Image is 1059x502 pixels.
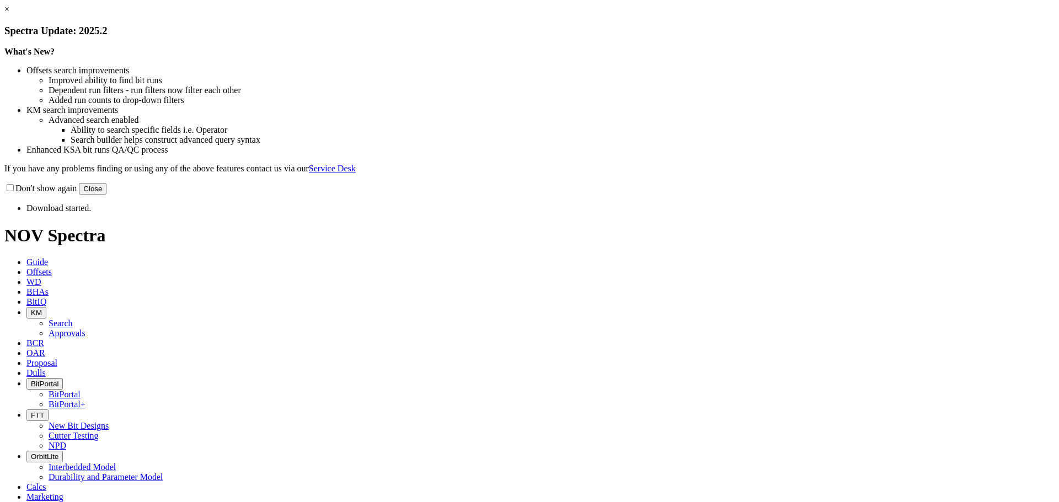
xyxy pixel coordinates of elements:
strong: What's New? [4,47,55,56]
a: Service Desk [309,164,356,173]
li: Ability to search specific fields i.e. Operator [71,125,1055,135]
span: BCR [26,338,44,348]
h1: NOV Spectra [4,225,1055,246]
a: New Bit Designs [49,421,109,430]
li: Advanced search enabled [49,115,1055,125]
p: If you have any problems finding or using any of the above features contact us via our [4,164,1055,174]
span: Offsets [26,267,52,277]
span: Download started. [26,203,91,213]
span: BHAs [26,287,49,296]
span: KM [31,309,42,317]
span: WD [26,277,41,287]
span: BitPortal [31,380,58,388]
span: OrbitLite [31,452,58,461]
span: OAR [26,348,45,358]
li: Added run counts to drop-down filters [49,95,1055,105]
li: KM search improvements [26,105,1055,115]
a: Search [49,319,73,328]
span: Calcs [26,482,46,492]
button: Close [79,183,106,195]
li: Search builder helps construct advanced query syntax [71,135,1055,145]
span: FTT [31,411,44,419]
input: Don't show again [7,184,14,191]
a: Approvals [49,328,85,338]
li: Enhanced KSA bit runs QA/QC process [26,145,1055,155]
span: BitIQ [26,297,46,306]
span: Dulls [26,368,46,377]
li: Offsets search improvements [26,66,1055,75]
label: Don't show again [4,183,77,193]
h3: Spectra Update: 2025.2 [4,25,1055,37]
li: Dependent run filters - run filters now filter each other [49,85,1055,95]
a: Interbedded Model [49,462,116,472]
span: Guide [26,257,48,267]
a: BitPortal+ [49,400,85,409]
span: Proposal [26,358,57,368]
a: BitPortal [49,390,81,399]
a: × [4,4,9,14]
span: Marketing [26,492,63,501]
a: Cutter Testing [49,431,99,440]
a: NPD [49,441,66,450]
li: Improved ability to find bit runs [49,75,1055,85]
a: Durability and Parameter Model [49,472,163,482]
